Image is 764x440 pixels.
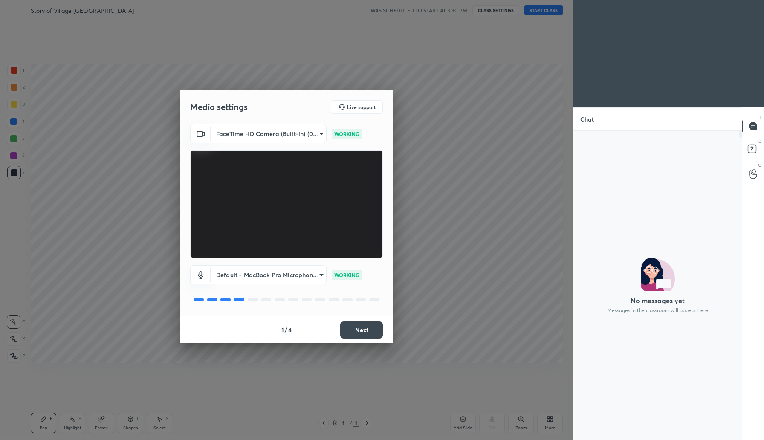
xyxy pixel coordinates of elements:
div: FaceTime HD Camera (Built-in) (05ac:8514) [211,124,327,143]
p: WORKING [334,130,359,138]
h4: 4 [288,325,292,334]
h4: / [285,325,287,334]
p: G [758,162,761,168]
h4: 1 [281,325,284,334]
p: Chat [573,108,601,130]
h2: Media settings [190,101,248,113]
p: T [759,114,761,121]
div: FaceTime HD Camera (Built-in) (05ac:8514) [211,265,327,284]
button: Next [340,321,383,339]
p: WORKING [334,271,359,279]
h5: Live support [347,104,376,110]
p: D [758,138,761,145]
